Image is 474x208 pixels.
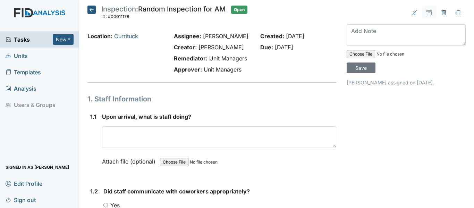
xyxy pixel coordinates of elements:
[101,6,226,21] div: Random Inspection for AM
[203,33,248,40] span: [PERSON_NAME]
[101,5,138,13] span: Inspection:
[260,33,284,40] strong: Created:
[103,188,250,195] span: Did staff communicate with coworkers appropriately?
[6,194,36,205] span: Sign out
[198,44,244,51] span: [PERSON_NAME]
[114,33,138,40] a: Currituck
[174,55,208,62] strong: Remediator:
[6,50,28,61] span: Units
[231,6,247,14] span: Open
[260,44,273,51] strong: Due:
[286,33,304,40] span: [DATE]
[103,203,108,207] input: Yes
[108,14,129,19] span: #00011178
[347,79,466,86] p: [PERSON_NAME] assigned on [DATE].
[204,66,242,73] span: Unit Managers
[101,14,107,19] span: ID:
[6,178,42,189] span: Edit Profile
[275,44,293,51] span: [DATE]
[6,35,53,44] a: Tasks
[53,34,74,45] button: New
[174,33,201,40] strong: Assignee:
[102,113,191,120] span: Upon arrival, what is staff doing?
[209,55,247,62] span: Unit Managers
[6,67,41,77] span: Templates
[174,66,202,73] strong: Approver:
[87,94,336,104] h1: 1. Staff Information
[174,44,197,51] strong: Creator:
[347,63,375,73] input: Save
[6,162,69,173] span: Signed in as [PERSON_NAME]
[102,153,158,166] label: Attach file (optional)
[87,33,112,40] strong: Location:
[90,113,96,121] label: 1.1
[90,187,98,195] label: 1.2
[6,83,36,94] span: Analysis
